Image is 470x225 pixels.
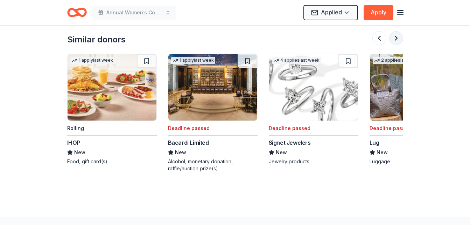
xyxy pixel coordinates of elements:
[370,138,379,147] div: Lug
[269,54,358,121] img: Image for Signet Jewelers
[269,124,310,132] div: Deadline passed
[272,57,321,64] div: 4 applies last week
[168,138,209,147] div: Bacardi Limited
[373,57,422,64] div: 2 applies last week
[106,8,162,17] span: Annual Women’s Conference
[269,138,311,147] div: Signet Jewelers
[68,54,156,121] img: Image for IHOP
[67,138,80,147] div: IHOP
[171,57,215,64] div: 1 apply last week
[168,124,210,132] div: Deadline passed
[92,6,176,20] button: Annual Women’s Conference
[364,5,393,20] button: Apply
[67,34,126,45] div: Similar donors
[168,54,257,121] img: Image for Bacardi Limited
[67,54,157,165] a: Image for IHOP1 applylast weekRollingIHOPNewFood, gift card(s)
[377,148,388,157] span: New
[370,158,459,165] div: Luggage
[370,54,459,165] a: Image for Lug2 applieslast weekDeadline passedLugNewLuggage
[67,4,87,21] a: Home
[276,148,287,157] span: New
[67,158,157,165] div: Food, gift card(s)
[70,57,114,64] div: 1 apply last week
[269,54,358,165] a: Image for Signet Jewelers4 applieslast weekDeadline passedSignet JewelersNewJewelry products
[370,124,411,132] div: Deadline passed
[269,158,358,165] div: Jewelry products
[168,54,258,172] a: Image for Bacardi Limited1 applylast weekDeadline passedBacardi LimitedNewAlcohol, monetary donat...
[321,8,342,17] span: Applied
[175,148,186,157] span: New
[168,158,258,172] div: Alcohol, monetary donation, raffle/auction prize(s)
[303,5,358,20] button: Applied
[370,54,459,121] img: Image for Lug
[74,148,85,157] span: New
[67,124,84,132] div: Rolling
